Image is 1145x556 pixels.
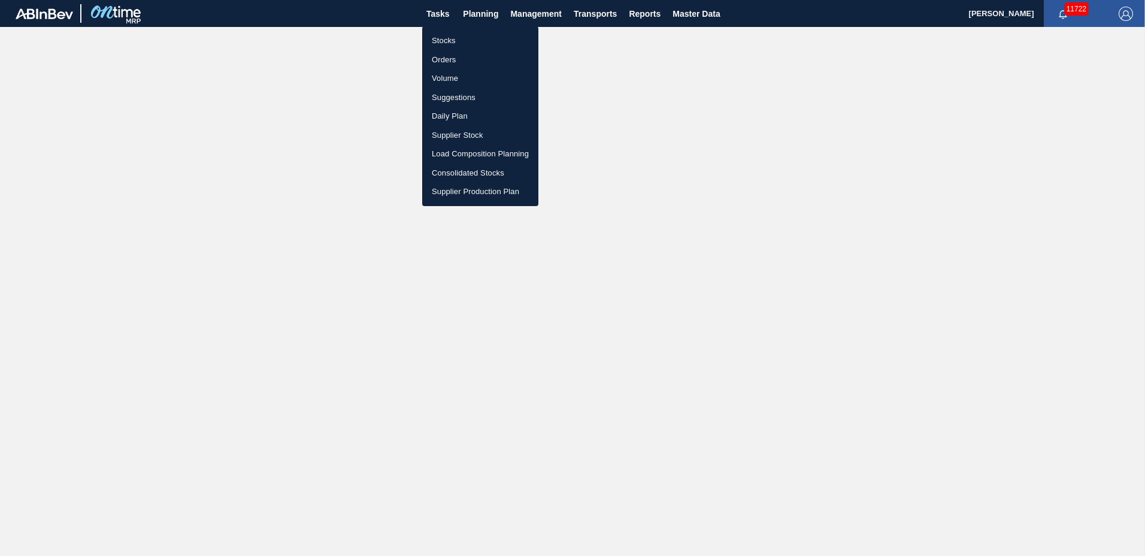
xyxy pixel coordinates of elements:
[422,50,538,69] a: Orders
[422,164,538,183] a: Consolidated Stocks
[422,126,538,145] a: Supplier Stock
[422,88,538,107] a: Suggestions
[422,182,538,201] a: Supplier Production Plan
[422,107,538,126] a: Daily Plan
[422,144,538,164] a: Load Composition Planning
[422,69,538,88] a: Volume
[422,31,538,50] a: Stocks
